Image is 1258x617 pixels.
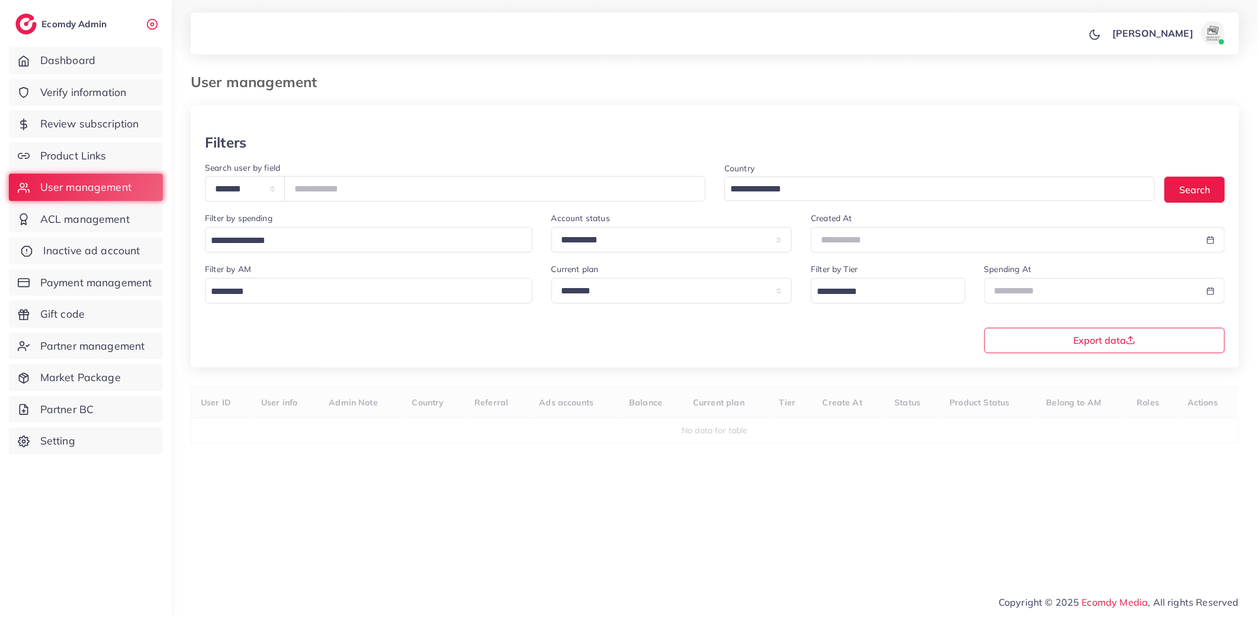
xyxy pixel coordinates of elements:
[724,177,1155,201] div: Search for option
[9,269,163,296] a: Payment management
[1148,595,1239,609] span: , All rights Reserved
[724,162,755,174] label: Country
[999,595,1239,609] span: Copyright © 2025
[40,275,152,290] span: Payment management
[811,278,965,303] div: Search for option
[205,212,272,224] label: Filter by spending
[40,306,85,322] span: Gift code
[813,283,949,301] input: Search for option
[41,18,110,30] h2: Ecomdy Admin
[40,402,94,417] span: Partner BC
[726,180,1140,199] input: Search for option
[40,338,145,354] span: Partner management
[9,79,163,106] a: Verify information
[9,174,163,201] a: User management
[40,148,107,164] span: Product Links
[9,364,163,391] a: Market Package
[1164,177,1225,202] button: Search
[551,263,599,275] label: Current plan
[9,47,163,74] a: Dashboard
[40,212,130,227] span: ACL management
[1082,596,1148,608] a: Ecomdy Media
[205,278,532,303] div: Search for option
[205,263,251,275] label: Filter by AM
[9,300,163,328] a: Gift code
[191,73,326,91] h3: User management
[551,212,610,224] label: Account status
[1112,26,1193,40] p: [PERSON_NAME]
[205,227,532,252] div: Search for option
[811,263,858,275] label: Filter by Tier
[984,263,1032,275] label: Spending At
[40,370,121,385] span: Market Package
[9,142,163,170] a: Product Links
[15,14,37,34] img: logo
[811,212,852,224] label: Created At
[9,333,163,360] a: Partner management
[9,396,163,423] a: Partner BC
[984,328,1225,353] button: Export data
[15,14,110,34] a: logoEcomdy Admin
[205,134,246,151] h3: Filters
[43,243,140,258] span: Inactive ad account
[205,162,280,174] label: Search user by field
[9,110,163,138] a: Review subscription
[1201,21,1225,45] img: avatar
[40,180,131,195] span: User management
[40,433,75,449] span: Setting
[40,85,127,100] span: Verify information
[40,53,95,68] span: Dashboard
[40,116,139,132] span: Review subscription
[207,283,517,301] input: Search for option
[1073,335,1135,345] span: Export data
[9,427,163,455] a: Setting
[207,232,517,250] input: Search for option
[9,206,163,233] a: ACL management
[9,237,163,264] a: Inactive ad account
[1106,21,1230,45] a: [PERSON_NAME]avatar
